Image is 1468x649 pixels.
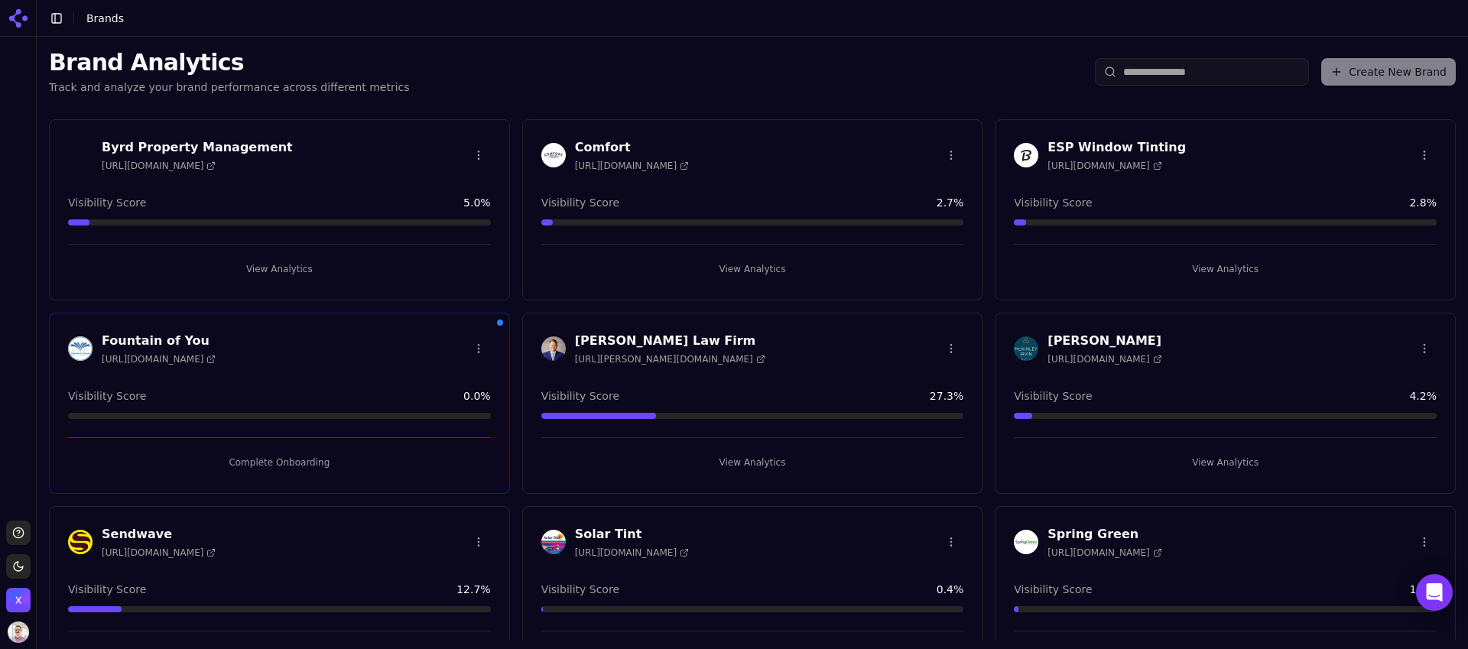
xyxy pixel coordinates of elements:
[8,621,29,643] button: Open user button
[575,160,689,172] span: [URL][DOMAIN_NAME]
[575,138,689,157] h3: Comfort
[1014,582,1092,597] span: Visibility Score
[456,582,490,597] span: 12.7 %
[1409,195,1437,210] span: 2.8 %
[102,332,216,350] h3: Fountain of You
[541,450,964,475] button: View Analytics
[68,582,146,597] span: Visibility Score
[1047,160,1161,172] span: [URL][DOMAIN_NAME]
[575,332,765,350] h3: [PERSON_NAME] Law Firm
[1416,574,1453,611] div: Open Intercom Messenger
[68,388,146,404] span: Visibility Score
[463,195,491,210] span: 5.0 %
[68,530,93,554] img: Sendwave
[6,588,31,612] button: Open organization switcher
[541,336,566,361] img: Johnston Law Firm
[49,80,410,95] p: Track and analyze your brand performance across different metrics
[541,195,619,210] span: Visibility Score
[102,353,216,365] span: [URL][DOMAIN_NAME]
[463,388,491,404] span: 0.0 %
[930,388,963,404] span: 27.3 %
[1047,332,1161,350] h3: [PERSON_NAME]
[575,353,765,365] span: [URL][PERSON_NAME][DOMAIN_NAME]
[541,582,619,597] span: Visibility Score
[102,525,216,544] h3: Sendwave
[541,388,619,404] span: Visibility Score
[68,450,491,475] button: Complete Onboarding
[86,11,1425,26] nav: breadcrumb
[8,621,29,643] img: Kiryako Sharikas
[1047,353,1161,365] span: [URL][DOMAIN_NAME]
[68,336,93,361] img: Fountain of You
[541,530,566,554] img: Solar Tint
[1014,336,1038,361] img: McKinley Irvin
[49,49,410,76] h1: Brand Analytics
[102,138,293,157] h3: Byrd Property Management
[1047,525,1161,544] h3: Spring Green
[1014,388,1092,404] span: Visibility Score
[86,12,124,24] span: Brands
[1047,138,1186,157] h3: ESP Window Tinting
[102,547,216,559] span: [URL][DOMAIN_NAME]
[1409,582,1437,597] span: 1.0 %
[1409,388,1437,404] span: 4.2 %
[6,588,31,612] img: Xponent21 Inc
[575,525,689,544] h3: Solar Tint
[937,582,964,597] span: 0.4 %
[1014,530,1038,554] img: Spring Green
[541,143,566,167] img: Comfort
[68,257,491,281] button: View Analytics
[1014,450,1437,475] button: View Analytics
[68,143,93,167] img: Byrd Property Management
[937,195,964,210] span: 2.7 %
[102,160,216,172] span: [URL][DOMAIN_NAME]
[68,195,146,210] span: Visibility Score
[1014,257,1437,281] button: View Analytics
[575,547,689,559] span: [URL][DOMAIN_NAME]
[1047,547,1161,559] span: [URL][DOMAIN_NAME]
[1014,143,1038,167] img: ESP Window Tinting
[1014,195,1092,210] span: Visibility Score
[541,257,964,281] button: View Analytics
